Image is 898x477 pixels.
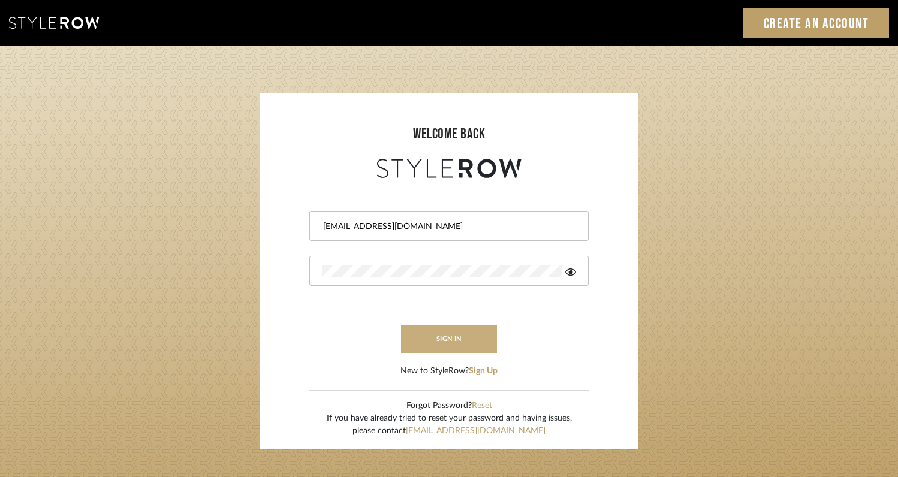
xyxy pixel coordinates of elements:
button: Sign Up [469,365,498,378]
div: If you have already tried to reset your password and having issues, please contact [327,412,572,437]
input: Email Address [322,221,573,233]
div: Forgot Password? [327,400,572,412]
a: Create an Account [743,8,890,38]
button: sign in [401,325,497,353]
a: [EMAIL_ADDRESS][DOMAIN_NAME] [406,427,546,435]
div: New to StyleRow? [400,365,498,378]
button: Reset [472,400,492,412]
div: welcome back [272,123,626,145]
